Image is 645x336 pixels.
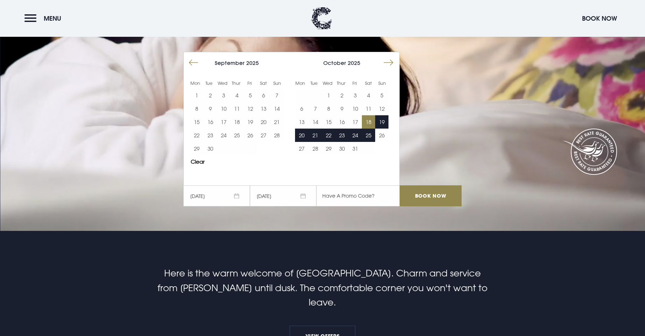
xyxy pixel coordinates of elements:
button: 22 [190,129,203,142]
button: 31 [349,142,362,155]
button: 3 [217,89,230,102]
td: Choose Monday, October 13, 2025 as your end date. [295,115,308,129]
button: 23 [335,129,349,142]
td: Choose Saturday, October 4, 2025 as your end date. [362,89,375,102]
button: 7 [308,102,322,115]
td: Choose Friday, October 31, 2025 as your end date. [349,142,362,155]
button: 30 [335,142,349,155]
td: Choose Tuesday, September 9, 2025 as your end date. [203,102,217,115]
td: Choose Friday, September 19, 2025 as your end date. [244,115,257,129]
td: Choose Monday, September 15, 2025 as your end date. [190,115,203,129]
td: Choose Saturday, September 13, 2025 as your end date. [257,102,270,115]
input: Have A Promo Code? [316,185,400,206]
button: 8 [190,102,203,115]
button: Move backward to switch to the previous month. [187,56,200,69]
td: Choose Wednesday, October 15, 2025 as your end date. [322,115,335,129]
td: Choose Wednesday, September 10, 2025 as your end date. [217,102,230,115]
p: Here is the warm welcome of [GEOGRAPHIC_DATA]. Charm and service from [PERSON_NAME] until dusk. T... [156,266,489,310]
button: Move forward to switch to the next month. [382,56,395,69]
button: 26 [375,129,388,142]
td: Choose Sunday, September 21, 2025 as your end date. [270,115,283,129]
td: Choose Saturday, October 11, 2025 as your end date. [362,102,375,115]
button: 18 [362,115,375,129]
button: Clear [191,159,205,164]
td: Choose Thursday, September 4, 2025 as your end date. [230,89,244,102]
td: Choose Sunday, October 12, 2025 as your end date. [375,102,388,115]
button: 30 [203,142,217,155]
button: Menu [24,11,65,26]
button: 15 [190,115,203,129]
span: [DATE] [250,185,316,206]
button: 9 [203,102,217,115]
td: Choose Friday, October 24, 2025 as your end date. [349,129,362,142]
img: Clandeboye Lodge [311,7,332,30]
button: 24 [349,129,362,142]
td: Choose Monday, October 6, 2025 as your end date. [295,102,308,115]
td: Choose Monday, September 22, 2025 as your end date. [190,129,203,142]
td: Choose Wednesday, October 1, 2025 as your end date. [322,89,335,102]
td: Choose Monday, September 1, 2025 as your end date. [190,89,203,102]
button: 5 [375,89,388,102]
td: Choose Saturday, September 27, 2025 as your end date. [257,129,270,142]
td: Choose Tuesday, September 16, 2025 as your end date. [203,115,217,129]
button: 20 [257,115,270,129]
td: Choose Tuesday, September 30, 2025 as your end date. [203,142,217,155]
button: 7 [270,89,283,102]
td: Choose Sunday, September 7, 2025 as your end date. [270,89,283,102]
td: Choose Thursday, September 25, 2025 as your end date. [230,129,244,142]
button: 3 [349,89,362,102]
td: Selected. Saturday, October 18, 2025 [362,115,375,129]
td: Choose Friday, October 17, 2025 as your end date. [349,115,362,129]
td: Choose Friday, September 12, 2025 as your end date. [244,102,257,115]
button: 29 [190,142,203,155]
button: 14 [270,102,283,115]
button: 2 [203,89,217,102]
td: Choose Sunday, September 28, 2025 as your end date. [270,129,283,142]
button: 26 [244,129,257,142]
input: Book Now [400,185,461,206]
button: 25 [230,129,244,142]
td: Choose Wednesday, October 22, 2025 as your end date. [322,129,335,142]
button: 16 [203,115,217,129]
button: 2 [335,89,349,102]
td: Choose Wednesday, September 17, 2025 as your end date. [217,115,230,129]
td: Choose Sunday, October 5, 2025 as your end date. [375,89,388,102]
button: 17 [217,115,230,129]
td: Choose Tuesday, October 21, 2025 as your end date. [308,129,322,142]
button: 4 [230,89,244,102]
td: Choose Monday, October 27, 2025 as your end date. [295,142,308,155]
button: 12 [375,102,388,115]
button: 1 [322,89,335,102]
td: Choose Sunday, October 26, 2025 as your end date. [375,129,388,142]
button: 11 [362,102,375,115]
span: September [215,60,245,66]
td: Choose Saturday, September 20, 2025 as your end date. [257,115,270,129]
button: 21 [308,129,322,142]
button: 9 [335,102,349,115]
button: 22 [322,129,335,142]
button: 6 [257,89,270,102]
button: 11 [230,102,244,115]
button: 6 [295,102,308,115]
td: Choose Thursday, September 18, 2025 as your end date. [230,115,244,129]
button: 19 [244,115,257,129]
button: 1 [190,89,203,102]
td: Choose Tuesday, October 28, 2025 as your end date. [308,142,322,155]
td: Choose Wednesday, October 29, 2025 as your end date. [322,142,335,155]
td: Choose Wednesday, October 8, 2025 as your end date. [322,102,335,115]
td: Choose Thursday, September 11, 2025 as your end date. [230,102,244,115]
td: Choose Tuesday, October 7, 2025 as your end date. [308,102,322,115]
td: Choose Monday, September 8, 2025 as your end date. [190,102,203,115]
span: Menu [44,14,61,22]
button: 27 [257,129,270,142]
td: Choose Thursday, October 9, 2025 as your end date. [335,102,349,115]
span: 2025 [246,60,259,66]
span: [DATE] [183,185,250,206]
td: Choose Thursday, October 2, 2025 as your end date. [335,89,349,102]
button: 13 [295,115,308,129]
button: 29 [322,142,335,155]
td: Choose Friday, September 26, 2025 as your end date. [244,129,257,142]
td: Choose Saturday, October 25, 2025 as your end date. [362,129,375,142]
button: 25 [362,129,375,142]
button: 23 [203,129,217,142]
